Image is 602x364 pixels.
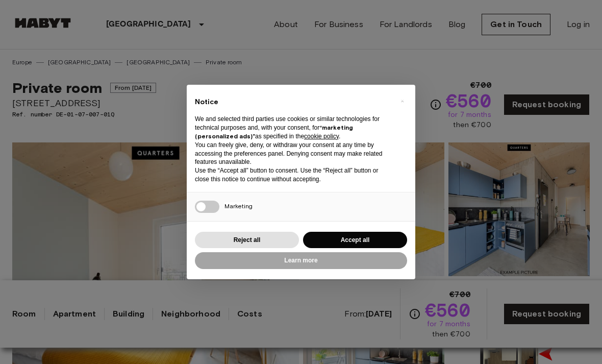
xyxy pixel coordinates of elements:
button: Learn more [195,252,407,269]
button: Reject all [195,232,299,249]
button: Close this notice [394,93,410,109]
p: We and selected third parties use cookies or similar technologies for technical purposes and, wit... [195,115,391,140]
a: cookie policy [304,133,339,140]
strong: “marketing (personalized ads)” [195,124,353,140]
h2: Notice [195,97,391,107]
span: Marketing [224,202,253,210]
button: Accept all [303,232,407,249]
span: × [400,95,404,107]
p: You can freely give, deny, or withdraw your consent at any time by accessing the preferences pane... [195,141,391,166]
p: Use the “Accept all” button to consent. Use the “Reject all” button or close this notice to conti... [195,166,391,184]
